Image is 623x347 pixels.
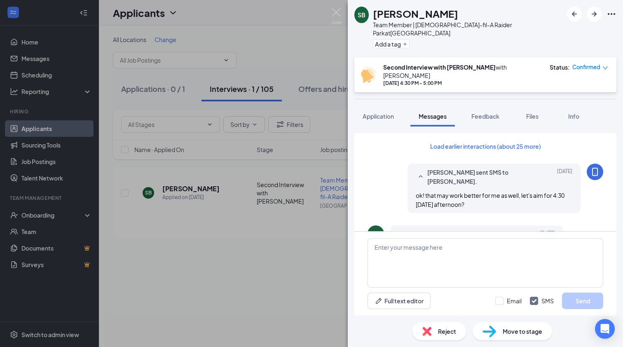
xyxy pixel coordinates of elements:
[383,80,541,87] div: [DATE] 4:30 PM - 5:00 PM
[568,113,579,120] span: Info
[383,63,496,71] b: Second Interview with [PERSON_NAME]
[373,40,410,48] button: PlusAdd a tag
[363,113,394,120] span: Application
[410,230,501,239] span: [PERSON_NAME] sent SMS back.
[375,297,383,305] svg: Pen
[368,293,431,309] button: Full text editorPen
[557,168,572,186] span: [DATE]
[562,293,603,309] button: Send
[572,63,600,71] span: Confirmed
[607,9,616,19] svg: Ellipses
[427,168,535,186] span: [PERSON_NAME] sent SMS to [PERSON_NAME].
[550,63,570,71] div: Status :
[383,63,541,80] div: with [PERSON_NAME]
[416,172,426,182] svg: SmallChevronUp
[398,230,408,239] svg: SmallChevronUp
[590,167,600,177] svg: MobileSms
[419,113,447,120] span: Messages
[403,42,408,47] svg: Plus
[372,230,380,238] div: SB
[589,9,599,19] svg: ArrowRight
[373,7,458,21] h1: [PERSON_NAME]
[567,7,582,21] button: ArrowLeftNew
[587,7,602,21] button: ArrowRight
[503,327,542,336] span: Move to stage
[540,230,555,239] span: [DATE]
[416,192,564,208] span: ok! that may work better for me as well, let's aim for 4:30 [DATE] afternoon?
[423,140,548,153] button: Load earlier interactions (about 25 more)
[438,327,456,336] span: Reject
[526,113,539,120] span: Files
[569,9,579,19] svg: ArrowLeftNew
[358,11,365,19] div: SB
[471,113,499,120] span: Feedback
[595,319,615,339] div: Open Intercom Messenger
[602,65,608,71] span: down
[373,21,563,37] div: Team Member | [DEMOGRAPHIC_DATA]-fil-A Raider Park at [GEOGRAPHIC_DATA]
